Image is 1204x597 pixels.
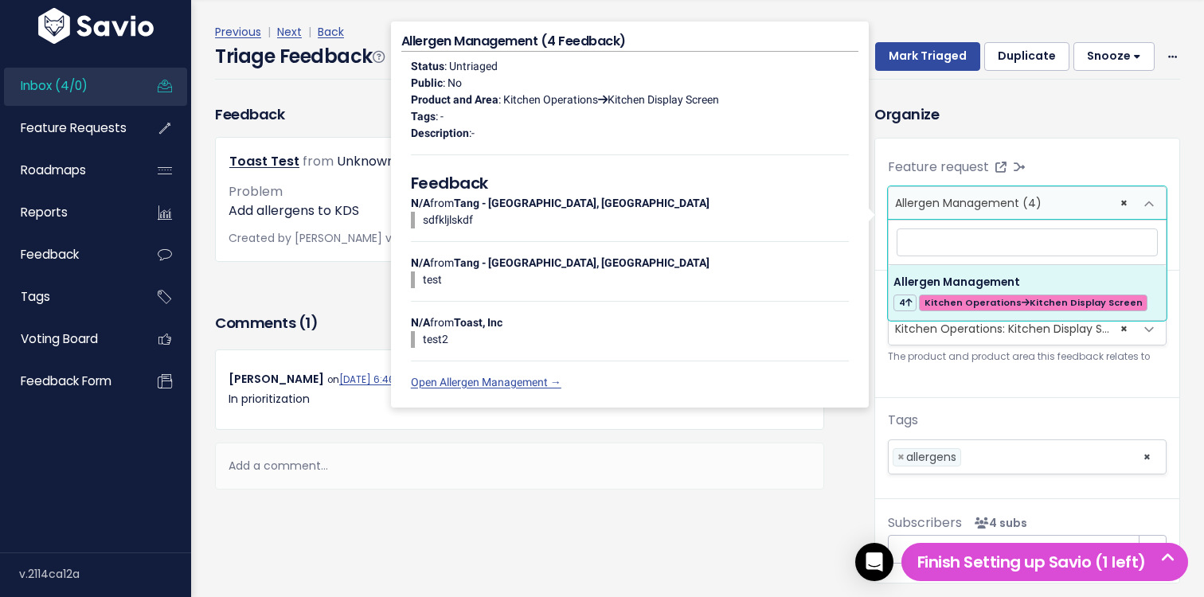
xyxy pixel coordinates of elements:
[229,152,299,170] a: Toast Test
[411,110,436,123] strong: Tags
[411,316,430,329] strong: N/A
[215,443,824,490] div: Add a comment...
[454,256,709,269] strong: Tang - [GEOGRAPHIC_DATA], [GEOGRAPHIC_DATA]
[893,448,961,466] li: allergens
[471,127,475,139] span: -
[919,295,1147,311] span: Kitchen Operations Kitchen Display Screen
[21,373,111,389] span: Feedback form
[855,543,893,581] div: Open Intercom Messenger
[895,195,1042,211] span: Allergen Management (4)
[454,197,709,209] strong: Tang - [GEOGRAPHIC_DATA], [GEOGRAPHIC_DATA]
[303,152,334,170] span: from
[411,127,469,139] strong: Description
[229,371,324,387] span: [PERSON_NAME]
[875,42,980,71] button: Mark Triaged
[888,158,989,177] label: Feature request
[264,24,274,40] span: |
[229,182,283,201] span: Problem
[888,349,1167,365] small: The product and product area this feedback relates to
[277,24,302,40] a: Next
[454,316,502,329] strong: Toast, Inc
[968,515,1027,531] span: <p><strong>Subscribers</strong><br><br> - Derek mckay<br> - Frank Peleato<br> - Beau Butler<br> -...
[1120,187,1128,219] span: ×
[423,331,849,348] p: test2
[889,313,1134,345] span: Kitchen Operations: Kitchen Display Screen
[318,24,344,40] a: Back
[4,194,132,231] a: Reports
[888,513,962,532] span: Subscribers
[4,110,132,146] a: Feature Requests
[327,373,419,386] span: on
[888,411,918,430] label: Tags
[4,68,132,104] a: Inbox (4/0)
[4,321,132,357] a: Voting Board
[215,24,261,40] a: Previous
[4,279,132,315] a: Tags
[411,376,561,388] a: Open Allergen Management →
[888,535,1139,564] button: Subbed to events & comments
[411,60,444,72] strong: Status
[19,553,191,595] div: v.2114ca12a
[888,312,1167,345] span: Kitchen Operations: Kitchen Display Screen
[229,389,811,409] p: In prioritization
[874,103,1180,125] h3: Organize
[215,42,384,71] h4: Triage Feedback
[909,550,1181,574] h5: Finish Setting up Savio (1 left)
[21,77,88,94] span: Inbox (4/0)
[1120,313,1128,345] span: ×
[229,201,811,220] p: Add allergens to KDS
[4,363,132,400] a: Feedback form
[21,119,127,136] span: Feature Requests
[897,449,905,466] span: ×
[21,330,98,347] span: Voting Board
[305,313,311,333] span: 1
[1073,42,1155,71] button: Snooze
[215,312,824,334] h3: Comments ( )
[21,288,50,305] span: Tags
[906,449,956,465] span: allergens
[21,162,86,178] span: Roadmaps
[229,230,736,246] span: Created by [PERSON_NAME] via Chrome Extension on |
[984,42,1069,71] button: Duplicate
[411,76,443,89] strong: Public
[411,93,498,106] strong: Product and Area
[339,373,419,386] a: [DATE] 6:46 p.m.
[337,150,460,174] div: Unknown Company
[4,236,132,273] a: Feedback
[401,52,858,397] div: : Untriaged : No : Kitchen Operations Kitchen Display Screen : - : from from from
[305,24,315,40] span: |
[34,8,158,44] img: logo-white.9d6f32f41409.svg
[411,256,430,269] strong: N/A
[423,212,849,228] p: sdfkljlskdf
[4,152,132,189] a: Roadmaps
[893,275,1020,290] span: Allergen Management
[401,32,858,52] h4: Allergen Management (4 Feedback)
[215,103,284,125] h3: Feedback
[411,171,849,195] h5: Feedback
[1143,440,1151,474] span: ×
[21,246,79,263] span: Feedback
[21,204,68,220] span: Reports
[423,271,849,288] p: test
[411,197,430,209] strong: N/A
[893,295,917,311] span: 4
